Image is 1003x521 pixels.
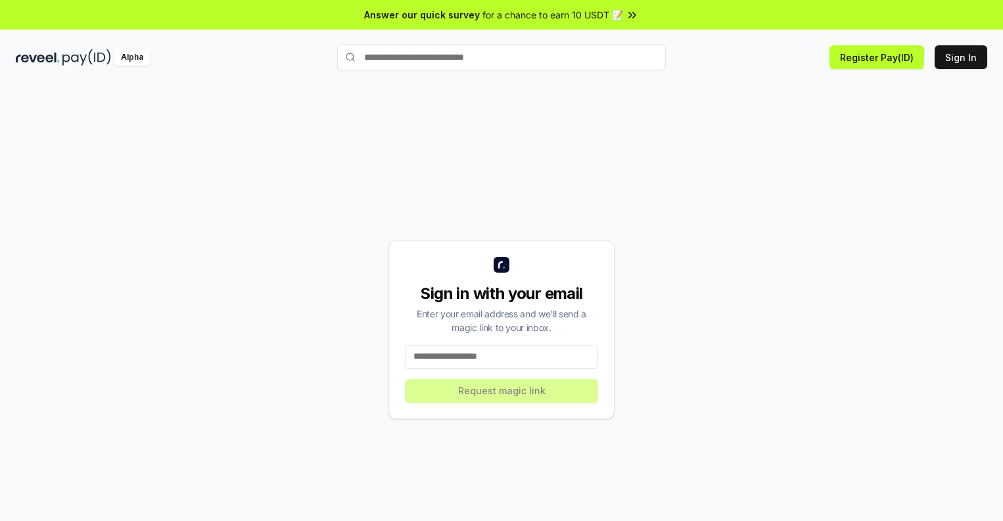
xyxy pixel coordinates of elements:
div: Alpha [114,49,151,66]
img: pay_id [62,49,111,66]
img: logo_small [494,257,509,273]
img: reveel_dark [16,49,60,66]
div: Sign in with your email [405,283,598,304]
span: Answer our quick survey [364,8,480,22]
span: for a chance to earn 10 USDT 📝 [482,8,623,22]
button: Sign In [935,45,987,69]
div: Enter your email address and we’ll send a magic link to your inbox. [405,307,598,334]
button: Register Pay(ID) [829,45,924,69]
